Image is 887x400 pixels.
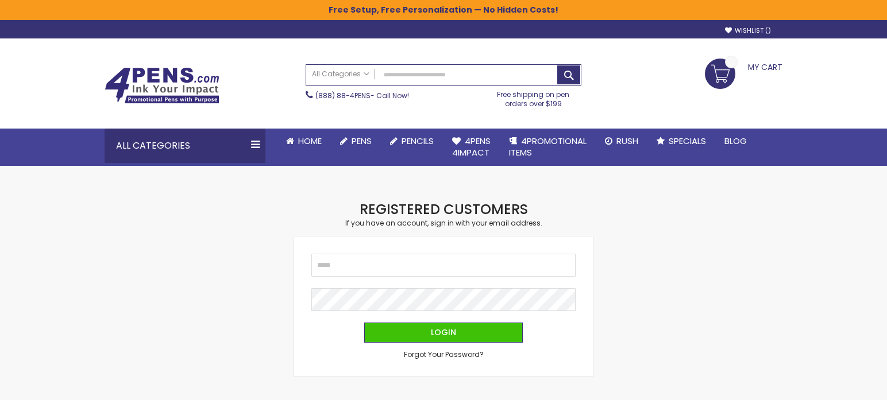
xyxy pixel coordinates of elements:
span: All Categories [312,69,369,79]
span: Specials [669,135,706,147]
a: Home [277,129,331,154]
strong: Registered Customers [360,200,528,219]
span: Rush [616,135,638,147]
a: Rush [596,129,647,154]
a: Pencils [381,129,443,154]
a: 4PROMOTIONALITEMS [500,129,596,166]
a: All Categories [306,65,375,84]
span: 4Pens 4impact [452,135,491,158]
div: Free shipping on pen orders over $199 [485,86,582,108]
button: Login [364,323,523,343]
img: 4Pens Custom Pens and Promotional Products [105,67,219,104]
span: Home [298,135,322,147]
span: Pencils [402,135,434,147]
span: Pens [352,135,372,147]
span: - Call Now! [315,91,409,100]
span: 4PROMOTIONAL ITEMS [509,135,587,158]
span: Login [431,327,456,338]
div: All Categories [105,129,265,163]
a: Wishlist [725,26,771,35]
a: (888) 88-4PENS [315,91,371,100]
div: If you have an account, sign in with your email address. [294,219,593,228]
a: 4Pens4impact [443,129,500,166]
a: Specials [647,129,715,154]
a: Blog [715,129,756,154]
a: Forgot Your Password? [404,350,484,359]
span: Blog [724,135,747,147]
a: Pens [331,129,381,154]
